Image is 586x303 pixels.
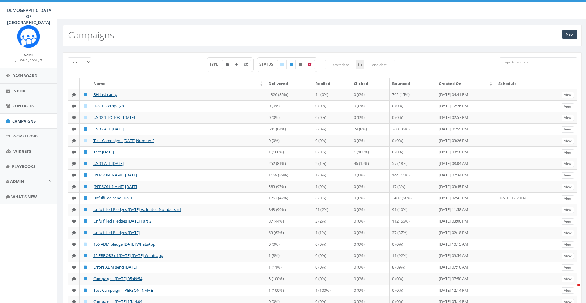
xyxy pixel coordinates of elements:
[436,273,496,285] td: [DATE] 07:50 AM
[72,104,76,108] i: Text SMS
[72,139,76,143] i: Text SMS
[436,250,496,262] td: [DATE] 09:54 AM
[84,254,87,258] i: Published
[562,218,574,225] a: View
[12,73,38,78] span: Dashboard
[93,149,114,155] a: Test [DATE]
[351,262,390,273] td: 0 (0%)
[390,250,436,262] td: 11 (92%)
[280,63,284,66] i: Draft
[390,192,436,204] td: 2407 (58%)
[390,216,436,227] td: 112 (56%)
[15,57,42,62] a: [PERSON_NAME]
[313,204,351,216] td: 21 (2%)
[266,169,313,181] td: 1169 (89%)
[266,89,313,101] td: 4326 (85%)
[562,241,574,248] a: View
[562,115,574,121] a: View
[93,230,140,235] a: Unfulfilled Pledges [DATE]
[266,181,313,193] td: 583 (97%)
[436,158,496,169] td: [DATE] 08:04 AM
[72,150,76,154] i: Text SMS
[15,58,42,62] small: [PERSON_NAME]
[356,60,364,69] span: to
[13,133,38,139] span: Workflows
[72,173,76,177] i: Text SMS
[68,30,114,40] h2: Campaigns
[84,208,87,212] i: Published
[390,78,436,89] th: Bounced
[390,112,436,123] td: 0 (0%)
[351,204,390,216] td: 0 (0%)
[266,135,313,147] td: 0 (0%)
[93,126,124,132] a: USD2 ALL [DATE]
[93,138,154,143] a: Test Campaign - [DATE] Number 2
[72,208,76,212] i: Text SMS
[93,115,135,120] a: USD2 1 TO 10K - [DATE]
[84,139,87,143] i: Draft
[84,185,87,189] i: Published
[24,53,33,57] small: Name
[436,112,496,123] td: [DATE] 02:57 PM
[72,185,76,189] i: Text SMS
[496,78,559,89] th: Schedule
[244,63,248,66] i: Automated Message
[72,93,76,97] i: Text SMS
[266,204,313,216] td: 843 (90%)
[84,150,87,154] i: Published
[93,264,137,270] a: Errors ADM send [DATE]
[93,184,137,189] a: [PERSON_NAME] [DATE]
[84,173,87,177] i: Published
[500,57,577,66] input: Type to search
[436,227,496,239] td: [DATE] 02:18 PM
[13,148,31,154] span: Widgets
[313,146,351,158] td: 0 (0%)
[13,103,34,109] span: Contacts
[562,287,574,294] a: View
[562,138,574,144] a: View
[266,123,313,135] td: 641 (64%)
[72,116,76,119] i: Text SMS
[562,126,574,133] a: View
[313,239,351,250] td: 0 (0%)
[72,196,76,200] i: Text SMS
[259,62,277,67] span: STATUS
[72,127,76,131] i: Text SMS
[313,181,351,193] td: 1 (0%)
[351,78,390,89] th: Clicked
[351,216,390,227] td: 0 (0%)
[84,162,87,166] i: Published
[72,162,76,166] i: Text SMS
[266,273,313,285] td: 5 (100%)
[84,196,87,200] i: Published
[313,89,351,101] td: 14 (0%)
[390,262,436,273] td: 8 (89%)
[562,195,574,202] a: View
[562,184,574,190] a: View
[93,218,151,224] a: Unfulfilled Pledges [DATE] Part 2
[313,285,351,296] td: 1 (100%)
[562,161,574,167] a: View
[436,169,496,181] td: [DATE] 02:34 PM
[436,239,496,250] td: [DATE] 10:15 AM
[72,242,76,246] i: Text SMS
[351,169,390,181] td: 0 (0%)
[235,63,238,66] i: Ringless Voice Mail
[562,207,574,213] a: View
[390,146,436,158] td: 0 (0%)
[266,146,313,158] td: 1 (100%)
[84,127,87,131] i: Published
[313,192,351,204] td: 6 (0%)
[436,100,496,112] td: [DATE] 12:26 PM
[93,161,124,166] a: USD1 ALL [DATE]
[390,204,436,216] td: 91 (10%)
[93,253,163,258] a: 12 ERRORS of [DATE]-[DATE] Whatsapp
[313,227,351,239] td: 1 (1%)
[286,60,296,69] label: Published
[351,285,390,296] td: 0 (0%)
[390,89,436,101] td: 762 (15%)
[93,207,181,212] a: Unfulfilled Pledges [DATE] Validated Numbers n1
[266,250,313,262] td: 1 (8%)
[562,253,574,259] a: View
[390,273,436,285] td: 0 (0%)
